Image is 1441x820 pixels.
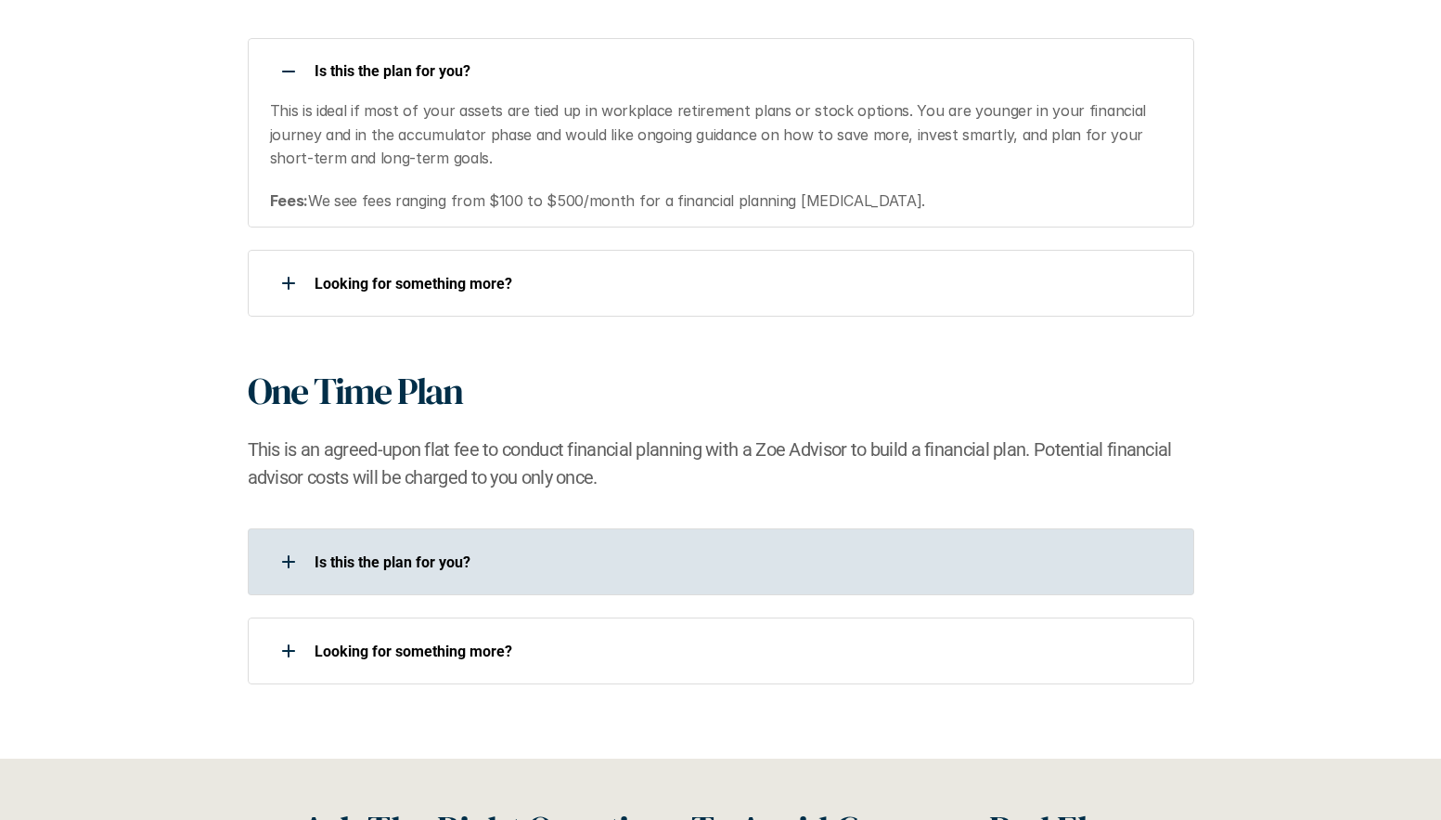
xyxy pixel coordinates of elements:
[270,191,308,210] strong: Fees:
[270,99,1171,171] p: This is ideal if most of your assets are tied up in workplace retirement plans or stock options. ...
[315,643,1170,660] p: Looking for something more?​
[315,275,1170,293] p: Looking for something more?​
[270,189,1171,214] p: We see fees ranging from $100 to $500/month for a financial planning [MEDICAL_DATA].
[315,62,1170,80] p: Is this the plan for you?​
[315,553,1170,571] p: Is this the plan for you?​
[248,436,1194,491] h2: This is an agreed-upon flat fee to conduct financial planning with a Zoe Advisor to build a finan...
[248,369,462,413] h1: One Time Plan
